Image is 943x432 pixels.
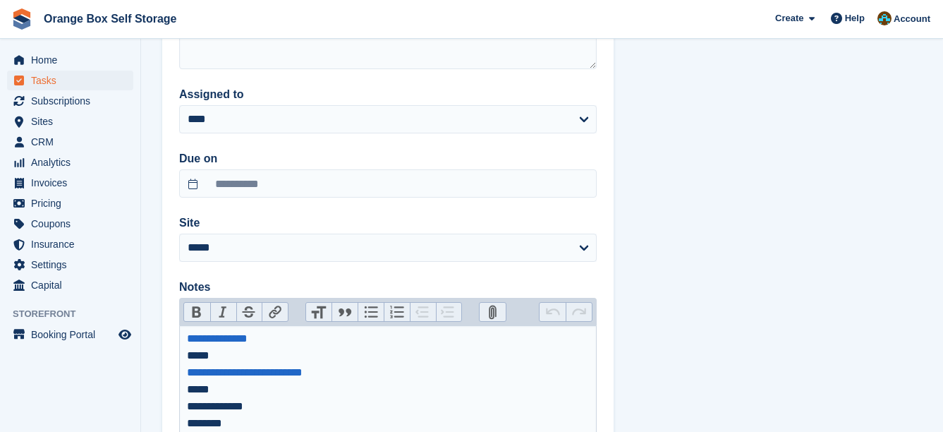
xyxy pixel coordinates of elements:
a: Preview store [116,326,133,343]
label: Site [179,215,597,232]
label: Notes [179,279,597,296]
span: Account [894,12,930,26]
button: Link [262,303,288,321]
span: Subscriptions [31,91,116,111]
button: Numbers [384,303,410,321]
a: menu [7,275,133,295]
span: CRM [31,132,116,152]
span: Settings [31,255,116,275]
button: Attach Files [480,303,506,321]
span: Capital [31,275,116,295]
a: menu [7,152,133,172]
a: menu [7,71,133,90]
img: stora-icon-8386f47178a22dfd0bd8f6a31ec36ba5ce8667c1dd55bd0f319d3a0aa187defe.svg [11,8,32,30]
button: Bold [184,303,210,321]
a: menu [7,132,133,152]
a: Orange Box Self Storage [38,7,183,30]
span: Help [845,11,865,25]
button: Decrease Level [410,303,436,321]
span: Sites [31,112,116,131]
a: menu [7,193,133,213]
label: Assigned to [179,86,597,103]
a: menu [7,173,133,193]
a: menu [7,50,133,70]
button: Bullets [358,303,384,321]
span: Create [775,11,803,25]
span: Invoices [31,173,116,193]
span: Coupons [31,214,116,234]
span: Tasks [31,71,116,90]
span: Storefront [13,307,140,321]
img: Mike [877,11,892,25]
button: Heading [306,303,332,321]
a: menu [7,325,133,344]
a: menu [7,214,133,234]
a: menu [7,234,133,254]
span: Home [31,50,116,70]
span: Booking Portal [31,325,116,344]
button: Quote [331,303,358,321]
button: Undo [540,303,566,321]
span: Insurance [31,234,116,254]
span: Analytics [31,152,116,172]
a: menu [7,255,133,275]
span: Pricing [31,193,116,213]
button: Increase Level [436,303,462,321]
a: menu [7,112,133,131]
button: Redo [566,303,592,321]
a: menu [7,91,133,111]
button: Strikethrough [236,303,262,321]
label: Due on [179,150,597,167]
button: Italic [210,303,236,321]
